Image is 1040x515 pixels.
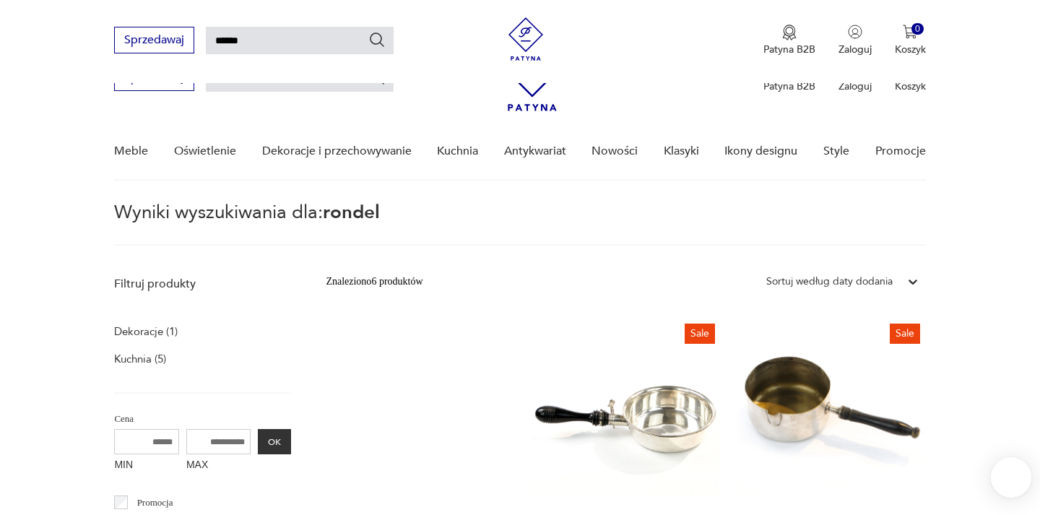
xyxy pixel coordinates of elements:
[911,23,924,35] div: 0
[991,457,1031,498] iframe: Smartsupp widget button
[664,124,699,179] a: Klasyki
[782,25,797,40] img: Ikona medalu
[114,276,291,292] p: Filtruj produkty
[838,79,872,93] p: Zaloguj
[763,25,815,56] a: Ikona medaluPatyna B2B
[323,199,380,225] span: rondel
[838,43,872,56] p: Zaloguj
[326,274,422,290] div: Znaleziono 6 produktów
[368,31,386,48] button: Szukaj
[895,79,926,93] p: Koszyk
[823,124,849,179] a: Style
[114,349,166,369] a: Kuchnia (5)
[437,124,478,179] a: Kuchnia
[114,321,178,342] a: Dekoracje (1)
[838,25,872,56] button: Zaloguj
[114,74,194,84] a: Sprzedawaj
[724,124,797,179] a: Ikony designu
[875,124,926,179] a: Promocje
[262,124,412,179] a: Dekoracje i przechowywanie
[114,454,179,477] label: MIN
[258,429,291,454] button: OK
[114,411,291,427] p: Cena
[504,17,547,61] img: Patyna - sklep z meblami i dekoracjami vintage
[895,25,926,56] button: 0Koszyk
[186,454,251,477] label: MAX
[763,43,815,56] p: Patyna B2B
[763,25,815,56] button: Patyna B2B
[114,27,194,53] button: Sprzedawaj
[114,124,148,179] a: Meble
[504,124,566,179] a: Antykwariat
[114,204,925,246] p: Wyniki wyszukiwania dla:
[174,124,236,179] a: Oświetlenie
[114,36,194,46] a: Sprzedawaj
[591,124,638,179] a: Nowości
[137,495,173,511] p: Promocja
[895,43,926,56] p: Koszyk
[766,274,893,290] div: Sortuj według daty dodania
[763,79,815,93] p: Patyna B2B
[848,25,862,39] img: Ikonka użytkownika
[903,25,917,39] img: Ikona koszyka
